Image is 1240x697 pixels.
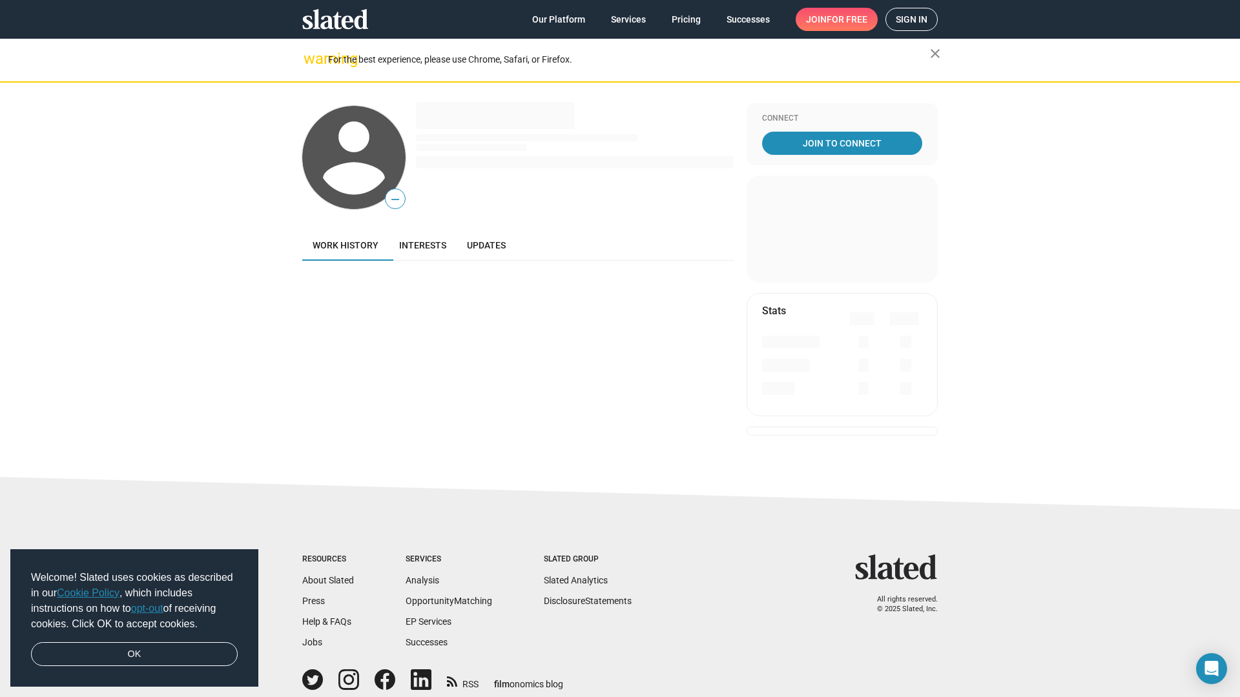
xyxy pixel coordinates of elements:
[406,596,492,606] a: OpportunityMatching
[57,587,119,598] a: Cookie Policy
[494,668,563,691] a: filmonomics blog
[302,616,351,627] a: Help & FAQs
[544,575,608,585] a: Slated Analytics
[1196,653,1227,684] div: Open Intercom Messenger
[601,8,656,31] a: Services
[661,8,711,31] a: Pricing
[896,8,927,30] span: Sign in
[447,671,479,691] a: RSS
[302,575,354,585] a: About Slated
[389,230,457,261] a: Interests
[302,596,325,606] a: Press
[762,304,786,318] mat-card-title: Stats
[927,46,943,61] mat-icon: close
[796,8,878,31] a: Joinfor free
[313,240,378,250] span: Work history
[885,8,938,31] a: Sign in
[131,603,163,614] a: opt-out
[31,642,238,667] a: dismiss cookie message
[406,637,448,647] a: Successes
[304,51,319,66] mat-icon: warning
[611,8,646,31] span: Services
[406,616,451,627] a: EP Services
[10,549,258,687] div: cookieconsent
[302,554,354,565] div: Resources
[457,230,516,261] a: Updates
[544,596,632,606] a: DisclosureStatements
[386,191,405,208] span: —
[727,8,770,31] span: Successes
[406,554,492,565] div: Services
[406,575,439,585] a: Analysis
[762,114,922,124] div: Connect
[544,554,632,565] div: Slated Group
[532,8,585,31] span: Our Platform
[467,240,506,250] span: Updates
[806,8,867,31] span: Join
[399,240,446,250] span: Interests
[672,8,701,31] span: Pricing
[31,570,238,632] span: Welcome! Slated uses cookies as described in our , which includes instructions on how to of recei...
[302,230,389,261] a: Work history
[522,8,595,31] a: Our Platform
[716,8,780,31] a: Successes
[827,8,867,31] span: for free
[302,637,322,647] a: Jobs
[863,595,938,614] p: All rights reserved. © 2025 Slated, Inc.
[762,132,922,155] a: Join To Connect
[494,679,510,689] span: film
[765,132,920,155] span: Join To Connect
[328,51,930,68] div: For the best experience, please use Chrome, Safari, or Firefox.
